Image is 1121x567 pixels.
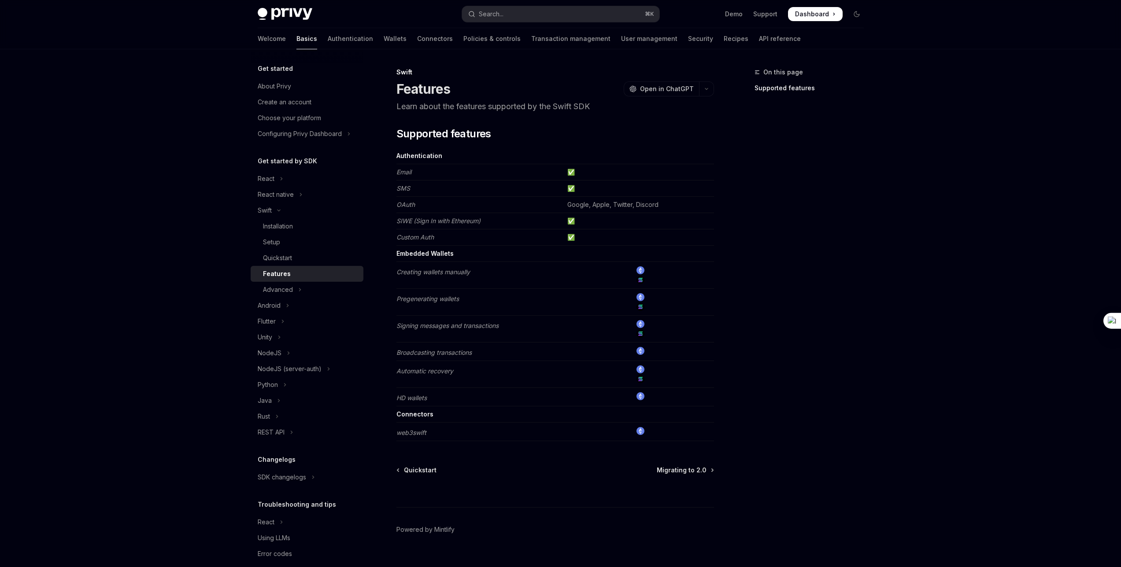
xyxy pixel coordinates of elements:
span: On this page [763,67,803,77]
div: REST API [258,427,285,438]
div: Configuring Privy Dashboard [258,129,342,139]
em: Pregenerating wallets [396,295,459,302]
a: Quickstart [251,250,363,266]
img: ethereum.png [636,266,644,274]
button: Open search [462,6,659,22]
button: Toggle NodeJS section [251,345,363,361]
div: About Privy [258,81,291,92]
h5: Troubleshooting and tips [258,499,336,510]
div: Error codes [258,549,292,559]
img: ethereum.png [636,427,644,435]
em: Automatic recovery [396,367,453,375]
img: solana.png [636,303,644,311]
img: dark logo [258,8,312,20]
button: Toggle Unity section [251,329,363,345]
h5: Changelogs [258,454,296,465]
button: Toggle NodeJS (server-auth) section [251,361,363,377]
div: React native [258,189,294,200]
em: Broadcasting transactions [396,349,472,356]
span: Dashboard [795,10,829,18]
button: Toggle dark mode [850,7,864,21]
button: Open in ChatGPT [624,81,699,96]
a: Powered by Mintlify [396,525,455,534]
span: Migrating to 2.0 [657,466,707,475]
a: Migrating to 2.0 [657,466,713,475]
a: Quickstart [397,466,437,475]
span: Open in ChatGPT [640,85,694,93]
a: Using LLMs [251,530,363,546]
a: Error codes [251,546,363,562]
div: Swift [258,205,272,216]
a: Transaction management [531,28,610,49]
a: Create an account [251,94,363,110]
strong: Authentication [396,152,442,159]
span: Supported features [396,127,491,141]
div: Setup [263,237,280,247]
div: Advanced [263,284,293,295]
em: HD wallets [396,394,427,401]
button: Toggle React section [251,514,363,530]
h5: Get started [258,63,293,74]
a: Choose your platform [251,110,363,126]
a: Connectors [417,28,453,49]
span: Quickstart [404,466,437,475]
div: Using LLMs [258,533,290,543]
em: SIWE (Sign In with Ethereum) [396,217,481,225]
strong: Connectors [396,410,433,418]
em: Email [396,168,411,176]
div: Java [258,395,272,406]
a: Authentication [328,28,373,49]
button: Toggle React native section [251,187,363,202]
img: solana.png [636,330,644,338]
button: Toggle SDK changelogs section [251,469,363,485]
span: ⌘ K [645,11,654,18]
div: React [258,173,274,184]
a: Demo [725,10,743,18]
img: ethereum.png [636,293,644,301]
img: ethereum.png [636,365,644,373]
div: Android [258,300,281,311]
div: Rust [258,411,270,422]
div: Flutter [258,316,276,327]
button: Toggle Advanced section [251,282,363,298]
em: OAuth [396,201,415,208]
button: Toggle React section [251,171,363,187]
div: React [258,517,274,527]
a: API reference [759,28,801,49]
button: Toggle Configuring Privy Dashboard section [251,126,363,142]
em: web3swift [396,429,426,436]
a: User management [621,28,677,49]
div: Search... [479,9,503,19]
button: Toggle Python section [251,377,363,393]
img: solana.png [636,375,644,383]
div: Features [263,269,291,279]
td: ✅ [564,213,714,229]
a: About Privy [251,78,363,94]
button: Toggle Rust section [251,409,363,424]
img: ethereum.png [636,320,644,328]
button: Toggle Flutter section [251,313,363,329]
em: SMS [396,184,410,192]
div: SDK changelogs [258,472,306,482]
td: ✅ [564,180,714,197]
a: Recipes [724,28,748,49]
td: ✅ [564,164,714,180]
em: Creating wallets manually [396,268,470,276]
a: Setup [251,234,363,250]
p: Learn about the features supported by the Swift SDK [396,100,714,113]
div: Python [258,379,278,390]
td: Google, Apple, Twitter, Discord [564,197,714,213]
a: Wallets [384,28,407,49]
a: Policies & controls [463,28,521,49]
em: Signing messages and transactions [396,322,499,329]
a: Installation [251,218,363,234]
em: Custom Auth [396,233,434,241]
a: Support [753,10,777,18]
a: Supported features [755,81,871,95]
div: NodeJS [258,348,281,358]
div: Quickstart [263,253,292,263]
div: Create an account [258,97,311,107]
td: ✅ [564,229,714,246]
a: Features [251,266,363,282]
div: Swift [396,68,714,77]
